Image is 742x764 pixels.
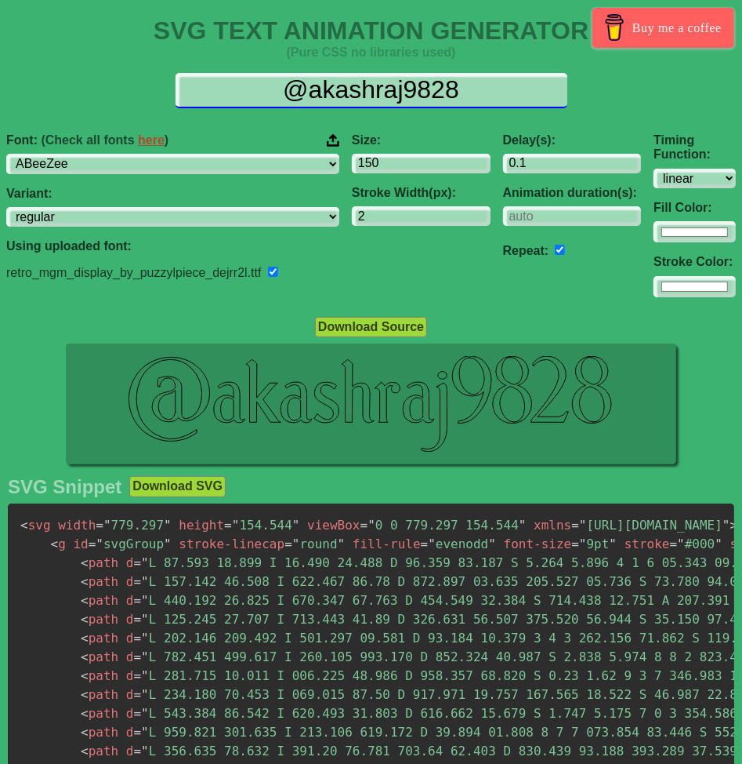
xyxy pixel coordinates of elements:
[141,668,149,683] span: "
[81,631,89,646] span: <
[126,687,134,702] span: d
[81,687,89,702] span: <
[134,725,142,740] span: =
[81,744,89,759] span: <
[81,706,89,721] span: <
[428,537,436,551] span: "
[670,537,678,551] span: =
[670,537,722,551] span: #000
[134,744,142,759] span: =
[284,537,345,551] span: round
[81,555,89,570] span: <
[141,593,149,608] span: "
[421,537,429,551] span: =
[81,574,89,589] span: <
[338,537,346,551] span: "
[179,537,284,551] span: stroke-linecap
[81,706,118,721] span: path
[730,518,738,533] span: >
[722,518,730,533] span: "
[141,725,149,740] span: "
[126,649,134,664] span: d
[81,725,89,740] span: <
[367,518,375,533] span: "
[653,133,736,162] label: Timing Function:
[504,537,572,551] span: font-size
[58,518,96,533] span: width
[653,201,736,215] label: Fill Color:
[352,154,490,173] input: 100
[592,8,734,48] a: Buy me a coffee
[20,518,28,533] span: <
[81,593,89,608] span: <
[6,266,262,279] label: retro_mgm_display_by_puzzylpiece_dejrr2l.ttf
[134,649,142,664] span: =
[81,612,118,627] span: path
[6,187,339,201] label: Variant:
[360,518,527,533] span: 0 0 779.297 154.544
[307,518,360,533] span: viewBox
[134,668,142,683] span: =
[164,518,172,533] span: "
[571,518,579,533] span: =
[224,518,232,533] span: =
[81,574,118,589] span: path
[268,267,278,277] input: Remove font
[6,239,339,253] label: Using uploaded font:
[126,668,134,683] span: d
[141,612,149,627] span: "
[134,687,142,702] span: =
[141,706,149,721] span: "
[141,744,149,759] span: "
[89,537,96,551] span: =
[126,725,134,740] span: d
[571,537,617,551] span: 9pt
[624,537,670,551] span: stroke
[81,631,118,646] span: path
[292,518,300,533] span: "
[315,317,427,337] button: Download Source
[134,631,142,646] span: =
[610,537,617,551] span: "
[579,518,587,533] span: "
[96,518,171,533] span: 779.297
[571,518,729,533] span: [URL][DOMAIN_NAME]
[601,14,628,41] img: Buy me a coffee
[352,206,490,226] input: 2px
[134,574,142,589] span: =
[51,537,66,551] span: g
[519,518,527,533] span: "
[41,133,168,147] span: (Check all fonts )
[126,574,134,589] span: d
[126,706,134,721] span: d
[715,537,722,551] span: "
[81,593,118,608] span: path
[81,725,118,740] span: path
[81,555,118,570] span: path
[632,14,722,42] span: Buy me a coffee
[503,206,642,226] input: auto
[677,537,685,551] span: "
[141,574,149,589] span: "
[503,133,642,147] label: Delay(s):
[96,537,103,551] span: "
[134,706,142,721] span: =
[503,186,642,200] label: Animation duration(s):
[134,555,142,570] span: =
[653,255,736,269] label: Stroke Color:
[352,133,490,147] label: Size:
[179,518,224,533] span: height
[503,154,642,173] input: 0.1s
[129,476,226,497] button: Download SVG
[126,631,134,646] span: d
[555,245,565,255] input: auto
[353,537,421,551] span: fill-rule
[126,593,134,608] span: d
[20,518,51,533] span: svg
[73,537,88,551] span: id
[81,687,118,702] span: path
[224,518,299,533] span: 154.544
[138,133,165,147] a: here
[126,555,134,570] span: d
[421,537,496,551] span: evenodd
